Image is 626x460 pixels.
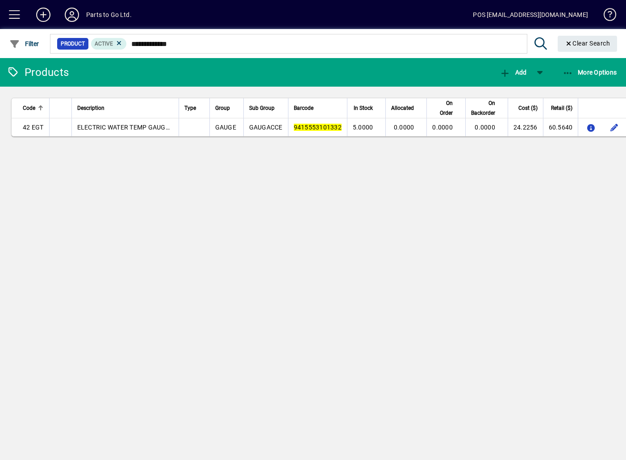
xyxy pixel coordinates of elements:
[607,120,621,134] button: Edit
[23,124,44,131] span: 42 EGT
[215,103,230,113] span: Group
[391,103,414,113] span: Allocated
[7,65,69,79] div: Products
[558,36,618,52] button: Clear
[249,103,275,113] span: Sub Group
[565,40,610,47] span: Clear Search
[294,124,342,131] em: 9415553101332
[508,118,543,136] td: 24.2256
[91,38,127,50] mat-chip: Activation Status: Active
[58,7,86,23] button: Profile
[391,103,422,113] div: Allocated
[551,103,572,113] span: Retail ($)
[597,2,615,31] a: Knowledge Base
[353,103,381,113] div: In Stock
[61,39,85,48] span: Product
[353,124,373,131] span: 5.0000
[77,103,173,113] div: Description
[294,103,342,113] div: Barcode
[500,69,526,76] span: Add
[518,103,538,113] span: Cost ($)
[9,40,39,47] span: Filter
[77,124,214,131] span: ELECTRIC WATER TEMP GAUGE 52MM - GT-520
[471,98,495,118] span: On Backorder
[354,103,373,113] span: In Stock
[432,98,461,118] div: On Order
[249,103,283,113] div: Sub Group
[215,103,238,113] div: Group
[215,124,236,131] span: GAUGE
[497,64,529,80] button: Add
[23,103,35,113] span: Code
[77,103,104,113] span: Description
[475,124,495,131] span: 0.0000
[432,98,453,118] span: On Order
[95,41,113,47] span: Active
[23,103,44,113] div: Code
[563,69,617,76] span: More Options
[249,124,283,131] span: GAUGACCE
[543,118,578,136] td: 60.5640
[560,64,619,80] button: More Options
[29,7,58,23] button: Add
[184,103,204,113] div: Type
[471,98,503,118] div: On Backorder
[432,124,453,131] span: 0.0000
[394,124,414,131] span: 0.0000
[473,8,588,22] div: POS [EMAIL_ADDRESS][DOMAIN_NAME]
[294,103,313,113] span: Barcode
[184,103,196,113] span: Type
[86,8,132,22] div: Parts to Go Ltd.
[7,36,42,52] button: Filter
